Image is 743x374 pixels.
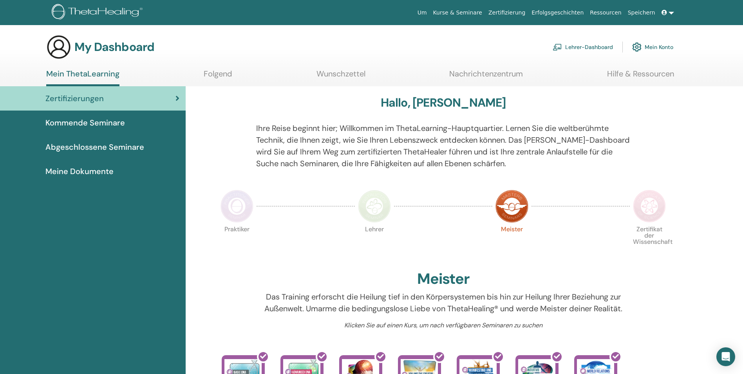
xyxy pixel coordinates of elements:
[528,5,587,20] a: Erfolgsgeschichten
[256,291,630,314] p: Das Training erforscht die Heilung tief in den Körpersystemen bis hin zur Heilung Ihrer Beziehung...
[358,226,391,259] p: Lehrer
[221,226,253,259] p: Praktiker
[74,40,154,54] h3: My Dashboard
[633,226,666,259] p: Zertifikat der Wissenschaft
[485,5,528,20] a: Zertifizierung
[221,190,253,223] img: Practitioner
[430,5,485,20] a: Kurse & Seminare
[52,4,145,22] img: logo.png
[553,38,613,56] a: Lehrer-Dashboard
[45,117,125,129] span: Kommende Seminare
[45,165,114,177] span: Meine Dokumente
[45,93,104,104] span: Zertifizierungen
[358,190,391,223] img: Instructor
[204,69,232,84] a: Folgend
[256,122,630,169] p: Ihre Reise beginnt hier; Willkommen im ThetaLearning-Hauptquartier. Lernen Sie die weltberühmte T...
[716,347,735,366] div: Open Intercom Messenger
[46,34,71,60] img: generic-user-icon.jpg
[495,190,528,223] img: Master
[607,69,674,84] a: Hilfe & Ressourcen
[256,321,630,330] p: Klicken Sie auf einen Kurs, um nach verfügbaren Seminaren zu suchen
[414,5,430,20] a: Um
[449,69,523,84] a: Nachrichtenzentrum
[633,190,666,223] img: Certificate of Science
[587,5,624,20] a: Ressourcen
[417,270,470,288] h2: Meister
[495,226,528,259] p: Meister
[625,5,658,20] a: Speichern
[45,141,144,153] span: Abgeschlossene Seminare
[316,69,365,84] a: Wunschzettel
[553,44,562,51] img: chalkboard-teacher.svg
[381,96,506,110] h3: Hallo, [PERSON_NAME]
[632,40,642,54] img: cog.svg
[632,38,673,56] a: Mein Konto
[46,69,119,86] a: Mein ThetaLearning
